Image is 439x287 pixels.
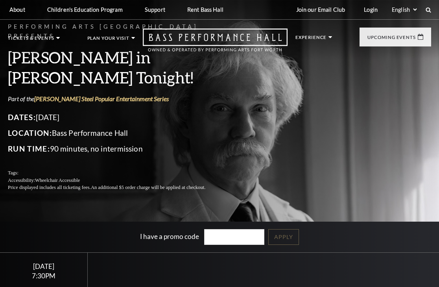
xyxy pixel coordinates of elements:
p: Bass Performance Hall [8,127,224,139]
div: [DATE] [9,262,78,270]
p: Tags: [8,169,224,177]
p: Experience [295,35,326,44]
a: [PERSON_NAME] Steel Popular Entertainment Series [34,95,169,102]
p: Children's Education Program [47,6,123,13]
select: Select: [390,6,418,13]
p: Plan Your Visit [87,36,130,44]
p: Accessibility: [8,177,224,184]
p: About [9,6,25,13]
p: [DATE] [8,111,224,124]
span: An additional $5 order charge will be applied at checkout. [91,185,205,190]
p: Price displayed includes all ticketing fees. [8,184,224,191]
h3: [PERSON_NAME] in [PERSON_NAME] Tonight! [8,47,224,87]
p: Upcoming Events [367,35,416,44]
p: Rent Bass Hall [187,6,223,13]
span: Location: [8,128,52,137]
p: 90 minutes, no intermission [8,143,224,155]
label: I have a promo code [140,232,199,240]
p: Part of the [8,94,224,103]
div: 7:30PM [9,272,78,279]
span: Dates: [8,113,36,122]
p: Support [145,6,165,13]
span: Wheelchair Accessible [35,178,80,183]
p: Tickets & Events [8,36,54,44]
span: Run Time: [8,144,50,153]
